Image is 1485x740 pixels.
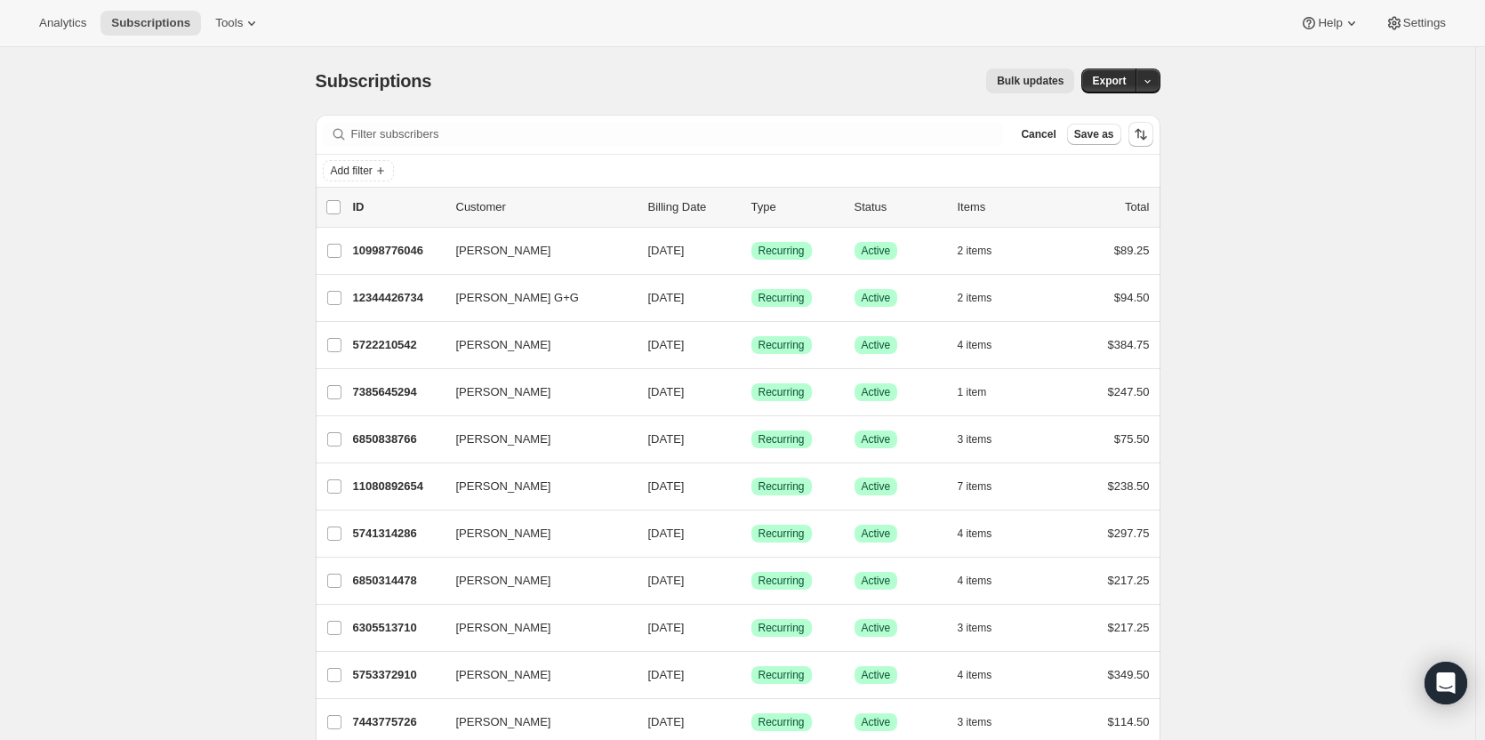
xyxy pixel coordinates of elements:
span: $247.50 [1108,385,1150,398]
div: 6850314478[PERSON_NAME][DATE]SuccessRecurringSuccessActive4 items$217.25 [353,568,1150,593]
span: [PERSON_NAME] [456,430,551,448]
button: 2 items [958,286,1012,310]
span: $297.75 [1108,527,1150,540]
span: Active [862,574,891,588]
span: Active [862,385,891,399]
div: 10998776046[PERSON_NAME][DATE]SuccessRecurringSuccessActive2 items$89.25 [353,238,1150,263]
span: [DATE] [648,338,685,351]
span: 4 items [958,338,992,352]
p: 11080892654 [353,478,442,495]
span: Active [862,621,891,635]
p: 5741314286 [353,525,442,543]
span: Settings [1403,16,1446,30]
p: 7443775726 [353,713,442,731]
div: 5741314286[PERSON_NAME][DATE]SuccessRecurringSuccessActive4 items$297.75 [353,521,1150,546]
span: 7 items [958,479,992,494]
span: 4 items [958,668,992,682]
button: 3 items [958,710,1012,735]
div: Type [751,198,840,216]
button: 3 items [958,427,1012,452]
span: Add filter [331,164,373,178]
button: [PERSON_NAME] [445,472,623,501]
button: [PERSON_NAME] [445,708,623,736]
span: $75.50 [1114,432,1150,446]
span: Analytics [39,16,86,30]
span: Active [862,244,891,258]
span: 2 items [958,291,992,305]
span: [DATE] [648,291,685,304]
span: [PERSON_NAME] [456,713,551,731]
span: 3 items [958,715,992,729]
div: IDCustomerBilling DateTypeStatusItemsTotal [353,198,1150,216]
span: [DATE] [648,715,685,728]
button: [PERSON_NAME] [445,661,623,689]
span: Export [1092,74,1126,88]
div: 6305513710[PERSON_NAME][DATE]SuccessRecurringSuccessActive3 items$217.25 [353,615,1150,640]
span: Recurring [759,479,805,494]
button: Bulk updates [986,68,1074,93]
span: [DATE] [648,385,685,398]
div: 12344426734[PERSON_NAME] G+G[DATE]SuccessRecurringSuccessActive2 items$94.50 [353,286,1150,310]
span: 3 items [958,621,992,635]
div: 11080892654[PERSON_NAME][DATE]SuccessRecurringSuccessActive7 items$238.50 [353,474,1150,499]
span: [PERSON_NAME] [456,383,551,401]
span: Active [862,338,891,352]
button: [PERSON_NAME] [445,567,623,595]
span: [DATE] [648,432,685,446]
p: 6305513710 [353,619,442,637]
div: 6850838766[PERSON_NAME][DATE]SuccessRecurringSuccessActive3 items$75.50 [353,427,1150,452]
span: Subscriptions [316,71,432,91]
span: Active [862,668,891,682]
span: Recurring [759,527,805,541]
p: Customer [456,198,634,216]
span: Active [862,479,891,494]
p: Total [1125,198,1149,216]
div: 5753372910[PERSON_NAME][DATE]SuccessRecurringSuccessActive4 items$349.50 [353,663,1150,688]
p: 10998776046 [353,242,442,260]
button: [PERSON_NAME] [445,378,623,406]
span: [PERSON_NAME] [456,666,551,684]
span: Cancel [1021,127,1056,141]
button: Cancel [1014,124,1063,145]
button: [PERSON_NAME] [445,331,623,359]
span: 2 items [958,244,992,258]
span: $89.25 [1114,244,1150,257]
span: [DATE] [648,244,685,257]
span: [PERSON_NAME] [456,336,551,354]
span: Recurring [759,244,805,258]
span: $94.50 [1114,291,1150,304]
span: [DATE] [648,479,685,493]
button: 4 items [958,663,1012,688]
span: Active [862,527,891,541]
button: Save as [1067,124,1121,145]
p: Status [855,198,943,216]
span: [PERSON_NAME] [456,619,551,637]
span: Recurring [759,574,805,588]
button: [PERSON_NAME] G+G [445,284,623,312]
button: 4 items [958,568,1012,593]
button: [PERSON_NAME] [445,519,623,548]
div: 5722210542[PERSON_NAME][DATE]SuccessRecurringSuccessActive4 items$384.75 [353,333,1150,358]
p: Billing Date [648,198,737,216]
span: 1 item [958,385,987,399]
span: Tools [215,16,243,30]
span: Bulk updates [997,74,1064,88]
span: [PERSON_NAME] [456,242,551,260]
span: Help [1318,16,1342,30]
span: $114.50 [1108,715,1150,728]
p: 7385645294 [353,383,442,401]
span: Recurring [759,621,805,635]
input: Filter subscribers [351,122,1004,147]
span: [DATE] [648,527,685,540]
p: ID [353,198,442,216]
span: Recurring [759,385,805,399]
button: 4 items [958,521,1012,546]
span: Active [862,715,891,729]
span: 4 items [958,527,992,541]
span: Recurring [759,338,805,352]
button: Help [1289,11,1370,36]
span: $384.75 [1108,338,1150,351]
span: Subscriptions [111,16,190,30]
span: [PERSON_NAME] [456,478,551,495]
button: Add filter [323,160,394,181]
